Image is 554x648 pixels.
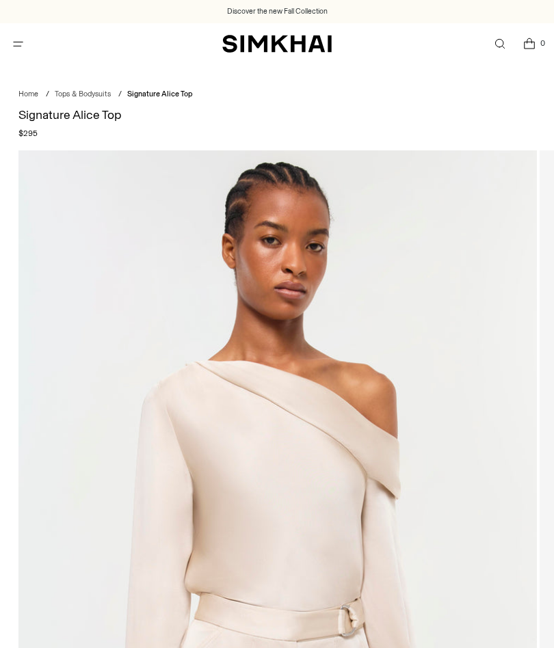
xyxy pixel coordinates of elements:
[4,30,32,58] button: Open menu modal
[222,34,332,54] a: SIMKHAI
[227,6,328,17] a: Discover the new Fall Collection
[18,109,536,121] h1: Signature Alice Top
[46,89,49,100] div: /
[18,127,38,139] span: $295
[18,90,38,98] a: Home
[18,89,536,100] nav: breadcrumbs
[536,37,549,49] span: 0
[127,90,193,98] span: Signature Alice Top
[118,89,122,100] div: /
[515,30,543,58] a: Open cart modal
[486,30,514,58] a: Open search modal
[55,90,111,98] a: Tops & Bodysuits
